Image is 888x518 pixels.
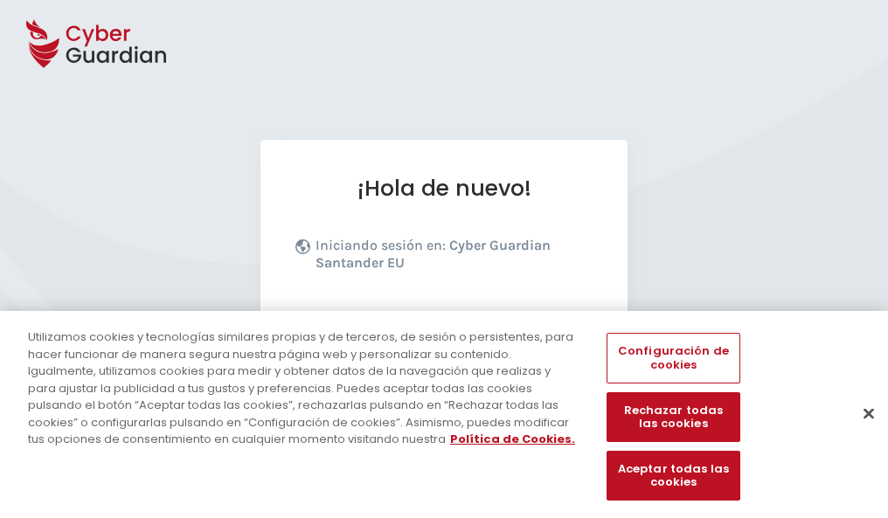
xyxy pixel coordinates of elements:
[316,237,588,280] p: Iniciando sesión en:
[450,431,575,447] a: Más información sobre su privacidad, se abre en una nueva pestaña
[28,328,580,448] div: Utilizamos cookies y tecnologías similares propias y de terceros, de sesión o persistentes, para ...
[607,392,739,442] button: Rechazar todas las cookies
[607,451,739,501] button: Aceptar todas las cookies
[850,394,888,432] button: Cerrar
[295,175,593,202] h1: ¡Hola de nuevo!
[607,333,739,383] button: Configuración de cookies, Abre el cuadro de diálogo del centro de preferencias.
[316,237,551,271] b: Cyber Guardian Santander EU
